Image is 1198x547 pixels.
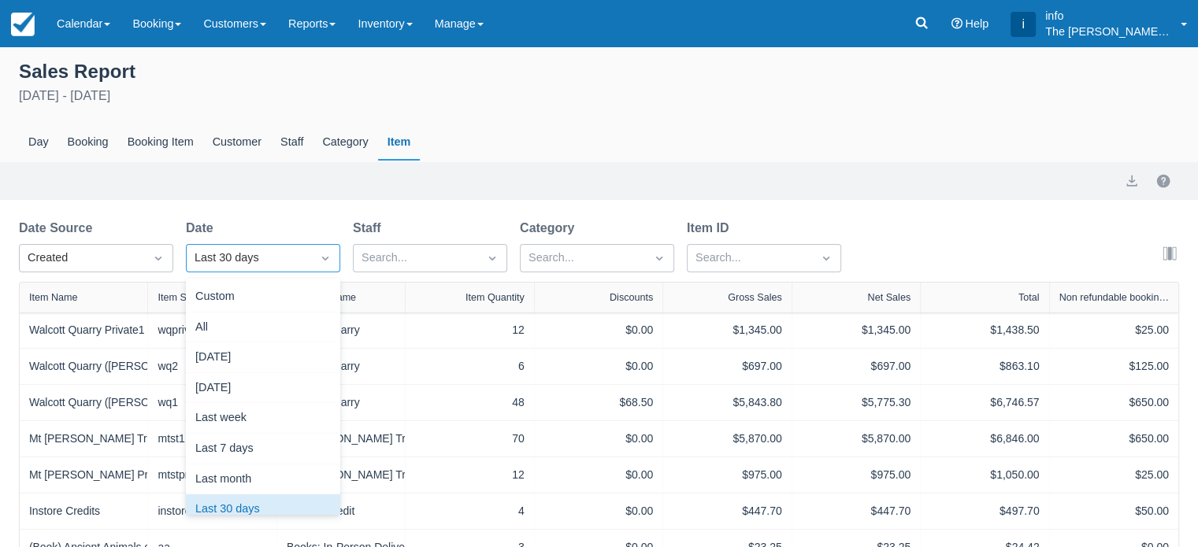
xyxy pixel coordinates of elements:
[158,431,266,447] div: mtst1
[118,124,203,161] div: Booking Item
[687,219,735,238] label: Item ID
[673,322,781,338] div: $1,345.00
[544,467,653,483] div: $0.00
[158,467,266,483] div: mtstpriv1
[520,219,580,238] label: Category
[802,394,911,411] div: $5,775.30
[484,250,500,266] span: Dropdown icon
[728,292,782,303] div: Gross Sales
[673,467,781,483] div: $975.00
[287,467,395,483] div: Mt [PERSON_NAME] Trilobite beds
[186,373,340,404] div: [DATE]
[287,503,395,519] div: InStore Credit
[415,467,524,483] div: 12
[1059,394,1169,411] div: $650.00
[29,394,232,411] a: Walcott Quarry ([PERSON_NAME] Shale)
[1059,467,1169,483] div: $25.00
[673,431,781,447] div: $5,870.00
[313,124,377,161] div: Category
[802,431,911,447] div: $5,870.00
[186,342,340,373] div: [DATE]
[930,322,1039,338] div: $1,438.50
[930,358,1039,375] div: $863.10
[651,250,667,266] span: Dropdown icon
[19,219,98,238] label: Date Source
[19,124,58,161] div: Day
[11,13,35,36] img: checkfront-main-nav-mini-logo.png
[158,322,266,338] div: wqpriv
[29,322,181,338] a: Walcott Quarry Private1 Closed
[186,403,340,434] div: Last week
[186,434,340,464] div: Last 7 days
[1059,322,1169,338] div: $25.00
[287,394,395,411] div: Walcott Quarry
[353,219,388,238] label: Staff
[287,431,395,447] div: Mt [PERSON_NAME] Trilobite beds
[818,250,834,266] span: Dropdown icon
[287,358,395,375] div: Walcott Quarry
[415,322,524,338] div: 12
[610,292,653,303] div: Discounts
[1059,358,1169,375] div: $125.00
[415,431,524,447] div: 70
[29,431,203,447] a: Mt [PERSON_NAME] Trilobite Beds
[203,124,271,161] div: Customer
[186,282,340,312] div: Custom
[186,312,340,343] div: All
[544,503,653,519] div: $0.00
[802,322,911,338] div: $1,345.00
[1059,431,1169,447] div: $650.00
[29,292,78,303] div: Item Name
[930,467,1039,483] div: $1,050.00
[802,503,911,519] div: $447.70
[544,358,653,375] div: $0.00
[930,431,1039,447] div: $6,846.00
[29,467,214,483] a: Mt [PERSON_NAME] Private1 Closed
[271,124,313,161] div: Staff
[158,394,266,411] div: wq1
[415,358,524,375] div: 6
[802,358,911,375] div: $697.00
[1018,292,1040,303] div: Total
[867,292,911,303] div: Net Sales
[1122,172,1141,190] button: export
[544,394,653,411] div: $68.50
[673,503,781,519] div: $447.70
[29,503,100,519] a: Instore Credits
[544,322,653,338] div: $0.00
[415,394,524,411] div: 48
[378,124,421,161] div: Item
[195,249,303,267] div: Last 30 days
[186,464,340,495] div: Last month
[1059,503,1169,519] div: $50.00
[158,358,266,375] div: wq2
[19,87,1179,105] div: [DATE] - [DATE]
[186,219,220,238] label: Date
[415,503,524,519] div: 4
[1059,292,1169,303] div: Non refundable booking fee (included)
[1045,8,1171,24] p: info
[673,358,781,375] div: $697.00
[158,292,200,303] div: Item SKU
[673,394,781,411] div: $5,843.80
[158,503,266,519] div: instore
[1011,12,1036,37] div: i
[28,249,136,267] div: Created
[930,503,1039,519] div: $497.70
[951,18,962,29] i: Help
[19,57,1179,83] div: Sales Report
[965,17,988,30] span: Help
[29,358,272,375] a: Walcott Quarry ([PERSON_NAME] Shale) Group2
[1045,24,1171,39] p: The [PERSON_NAME] Shale Geoscience Foundation
[465,292,525,303] div: Item Quantity
[150,250,166,266] span: Dropdown icon
[287,322,395,338] div: Walcott Quarry
[317,250,333,266] span: Dropdown icon
[544,431,653,447] div: $0.00
[58,124,118,161] div: Booking
[930,394,1039,411] div: $6,746.57
[186,494,340,525] div: Last 30 days
[802,467,911,483] div: $975.00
